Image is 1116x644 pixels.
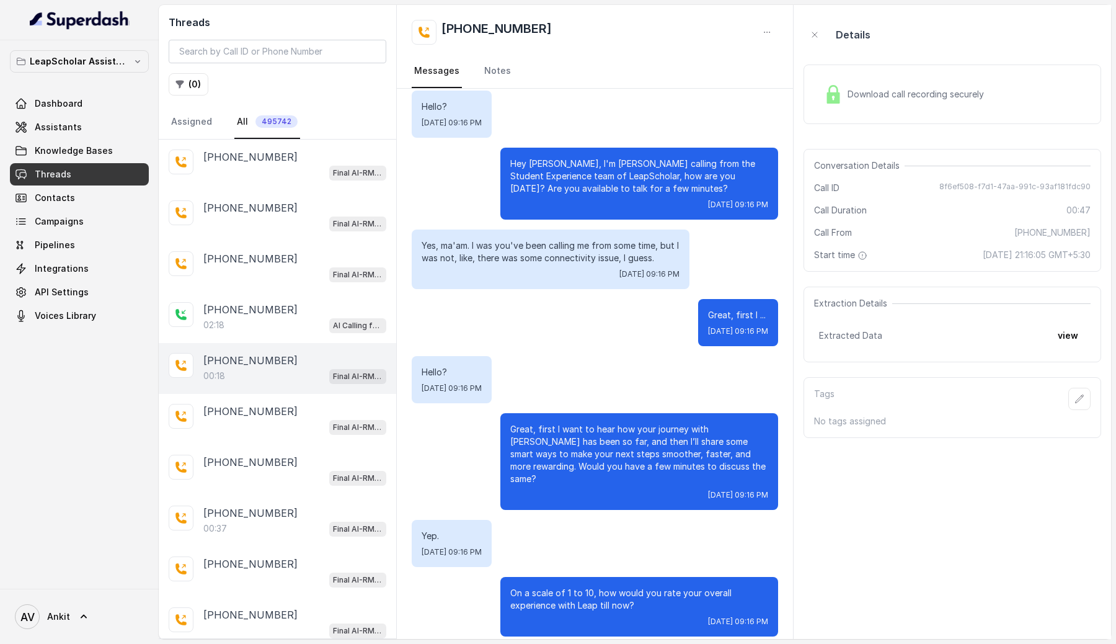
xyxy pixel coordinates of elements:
[203,200,298,215] p: [PHONE_NUMBER]
[412,55,778,88] nav: Tabs
[814,388,835,410] p: Tags
[983,249,1091,261] span: [DATE] 21:16:05 GMT+5:30
[814,249,870,261] span: Start time
[814,226,852,239] span: Call From
[1066,204,1091,217] span: 00:47
[814,297,892,310] span: Extraction Details
[708,309,768,321] p: Great, first I ...
[203,506,298,521] p: [PHONE_NUMBER]
[333,625,383,637] p: Final AI-RM - Exam Not Yet Decided
[412,55,462,88] a: Messages
[35,145,113,157] span: Knowledge Bases
[482,55,513,88] a: Notes
[333,574,383,586] p: Final AI-RM - Exam Not Yet Decided
[422,530,482,542] p: Yep.
[169,15,386,30] h2: Threads
[234,105,300,139] a: All495742
[510,423,768,485] p: Great, first I want to hear how your journey with [PERSON_NAME] has been so far, and then I’ll sh...
[510,587,768,612] p: On a scale of 1 to 10, how would you rate your overall experience with Leap till now?
[10,92,149,115] a: Dashboard
[333,218,383,230] p: Final AI-RM - Exam Not Yet Decided
[35,192,75,204] span: Contacts
[30,54,129,69] p: LeapScholar Assistant
[169,105,386,139] nav: Tabs
[20,610,35,624] text: AV
[10,234,149,256] a: Pipelines
[510,158,768,195] p: Hey [PERSON_NAME], I'm [PERSON_NAME] calling from the Student Experience team of LeapScholar, how...
[422,101,482,113] p: Hello?
[203,455,298,470] p: [PHONE_NUMBER]
[422,366,482,378] p: Hello?
[819,329,882,342] span: Extracted Data
[814,182,839,194] span: Call ID
[814,415,1091,427] p: No tags assigned
[10,305,149,327] a: Voices Library
[35,97,82,110] span: Dashboard
[708,200,768,210] span: [DATE] 09:16 PM
[203,353,298,368] p: [PHONE_NUMBER]
[35,239,75,251] span: Pipelines
[10,50,149,73] button: LeapScholar Assistant
[10,187,149,209] a: Contacts
[255,115,298,128] span: 495742
[333,472,383,485] p: Final AI-RM - Exam Not Yet Decided
[10,210,149,233] a: Campaigns
[203,150,298,164] p: [PHONE_NUMBER]
[333,167,383,179] p: Final AI-RM - Exam Not Yet Decided
[203,557,298,571] p: [PHONE_NUMBER]
[333,523,383,535] p: Final AI-RM - Exam Not Yet Decided
[333,269,383,281] p: Final AI-RM - Exam Not Yet Decided
[619,269,680,279] span: [DATE] 09:16 PM
[708,617,768,627] span: [DATE] 09:16 PM
[169,40,386,63] input: Search by Call ID or Phone Number
[10,140,149,162] a: Knowledge Bases
[333,421,383,434] p: Final AI-RM - Exam Not Yet Decided
[35,168,71,181] span: Threads
[10,163,149,186] a: Threads
[708,490,768,500] span: [DATE] 09:16 PM
[422,239,680,264] p: Yes, ma'am. I was you've been calling me from some time, but I was not, like, there was some conn...
[939,182,1091,194] span: 8f6ef508-f7d1-47aa-991c-93af181fdc90
[203,404,298,419] p: [PHONE_NUMBER]
[814,159,905,172] span: Conversation Details
[422,118,482,128] span: [DATE] 09:16 PM
[203,370,225,382] p: 00:18
[814,204,867,217] span: Call Duration
[203,607,298,622] p: [PHONE_NUMBER]
[422,383,482,393] span: [DATE] 09:16 PM
[836,27,870,42] p: Details
[35,286,89,298] span: API Settings
[35,121,82,133] span: Assistants
[10,116,149,138] a: Assistants
[47,610,70,623] span: Ankit
[1050,324,1086,347] button: view
[422,547,482,557] span: [DATE] 09:16 PM
[848,88,989,101] span: Download call recording securely
[203,319,224,331] p: 02:18
[10,599,149,634] a: Ankit
[203,302,298,317] p: [PHONE_NUMBER]
[333,320,383,332] p: AI Calling for Masterclass - #RK
[169,105,215,139] a: Assigned
[30,10,130,30] img: light.svg
[35,310,96,322] span: Voices Library
[35,215,84,228] span: Campaigns
[10,281,149,303] a: API Settings
[203,251,298,266] p: [PHONE_NUMBER]
[203,522,227,535] p: 00:37
[708,326,768,336] span: [DATE] 09:16 PM
[169,73,208,96] button: (0)
[441,20,552,45] h2: [PHONE_NUMBER]
[10,257,149,280] a: Integrations
[1014,226,1091,239] span: [PHONE_NUMBER]
[35,262,89,275] span: Integrations
[824,85,843,104] img: Lock Icon
[333,370,383,383] p: Final AI-RM - Exam Not Yet Decided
